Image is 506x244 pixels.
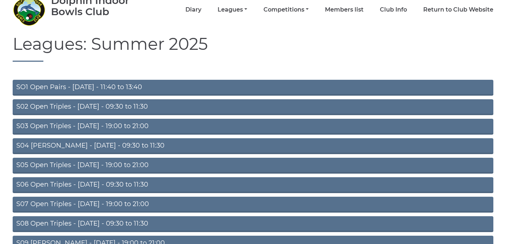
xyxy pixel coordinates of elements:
a: S07 Open Triples - [DATE] - 19:00 to 21:00 [13,197,493,213]
h1: Leagues: Summer 2025 [13,35,493,62]
a: SO1 Open Pairs - [DATE] - 11:40 to 13:40 [13,80,493,96]
a: S02 Open Triples - [DATE] - 09:30 to 11:30 [13,99,493,115]
a: S04 [PERSON_NAME] - [DATE] - 09:30 to 11:30 [13,138,493,154]
a: S06 Open Triples - [DATE] - 09:30 to 11:30 [13,177,493,193]
a: S03 Open Triples - [DATE] - 19:00 to 21:00 [13,119,493,135]
a: Competitions [263,6,309,14]
a: Return to Club Website [423,6,493,14]
a: Leagues [218,6,247,14]
a: S05 Open Triples - [DATE] - 19:00 to 21:00 [13,158,493,174]
a: Diary [185,6,201,14]
a: S08 Open Triples - [DATE] - 09:30 to 11:30 [13,216,493,232]
a: Club Info [380,6,407,14]
a: Members list [325,6,364,14]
